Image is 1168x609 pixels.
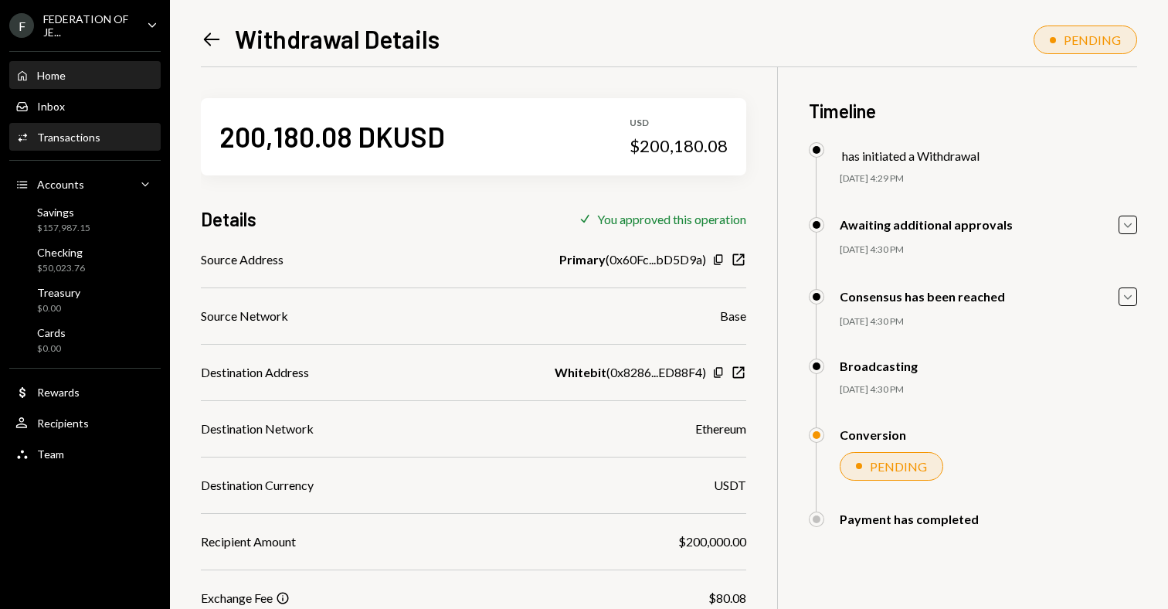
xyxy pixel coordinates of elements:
div: ( 0x60Fc...bD5D9a ) [559,250,706,269]
h3: Details [201,206,256,232]
a: Transactions [9,123,161,151]
div: FEDERATION OF JE... [43,12,134,39]
div: $157,987.15 [37,222,90,235]
div: $200,000.00 [678,532,746,551]
div: has initiated a Withdrawal [842,148,980,163]
div: F [9,13,34,38]
a: Accounts [9,170,161,198]
div: Awaiting additional approvals [840,217,1013,232]
a: Inbox [9,92,161,120]
div: [DATE] 4:30 PM [840,243,1137,257]
div: PENDING [870,459,927,474]
div: PENDING [1064,32,1121,47]
div: Cards [37,326,66,339]
div: Ethereum [695,420,746,438]
a: Home [9,61,161,89]
div: Source Address [201,250,284,269]
h1: Withdrawal Details [235,23,440,54]
div: You approved this operation [597,212,746,226]
div: [DATE] 4:30 PM [840,315,1137,328]
div: Consensus has been reached [840,289,1005,304]
a: Recipients [9,409,161,437]
div: $0.00 [37,342,66,356]
div: Destination Address [201,363,309,382]
a: Cards$0.00 [9,322,161,359]
div: Recipients [37,417,89,430]
div: USDT [714,476,746,495]
div: Savings [37,206,90,219]
div: Recipient Amount [201,532,296,551]
a: Treasury$0.00 [9,281,161,318]
div: Transactions [37,131,100,144]
div: $0.00 [37,302,80,315]
div: Inbox [37,100,65,113]
div: Treasury [37,286,80,299]
div: Payment has completed [840,512,979,526]
div: Base [720,307,746,325]
div: Rewards [37,386,80,399]
div: Checking [37,246,85,259]
div: Exchange Fee [201,589,273,607]
div: Home [37,69,66,82]
div: $200,180.08 [630,135,728,157]
div: [DATE] 4:30 PM [840,383,1137,396]
a: Savings$157,987.15 [9,201,161,238]
div: Destination Currency [201,476,314,495]
a: Team [9,440,161,468]
div: Source Network [201,307,288,325]
div: $50,023.76 [37,262,85,275]
div: [DATE] 4:29 PM [840,172,1137,185]
div: Accounts [37,178,84,191]
div: Team [37,447,64,461]
div: Broadcasting [840,359,918,373]
div: ( 0x8286...ED88F4 ) [555,363,706,382]
div: USD [630,117,728,130]
b: Primary [559,250,606,269]
h3: Timeline [809,98,1137,124]
b: Whitebit [555,363,606,382]
a: Rewards [9,378,161,406]
div: Destination Network [201,420,314,438]
div: Conversion [840,427,906,442]
div: 200,180.08 DKUSD [219,119,445,154]
a: Checking$50,023.76 [9,241,161,278]
div: $80.08 [708,589,746,607]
